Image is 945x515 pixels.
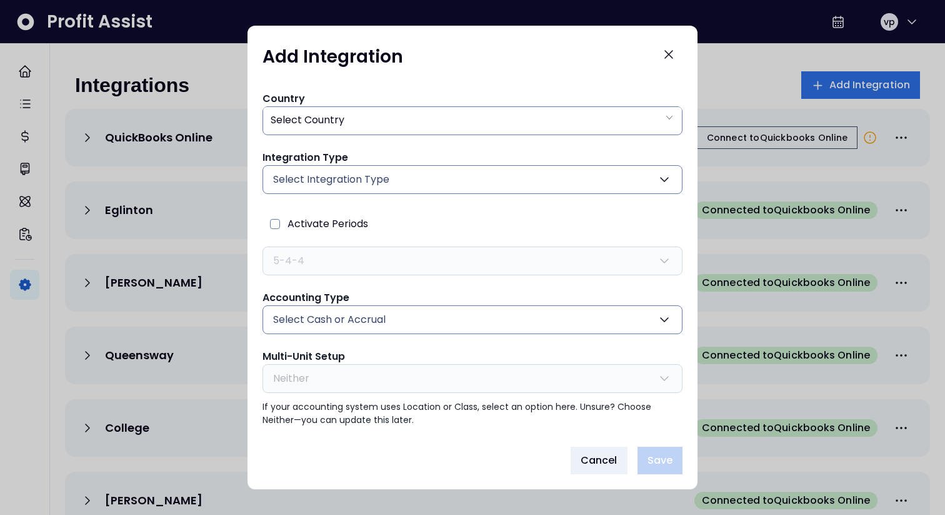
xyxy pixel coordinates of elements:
button: Save [637,447,682,474]
h1: Add Integration [262,46,403,68]
span: Select Integration Type [273,172,389,187]
p: If your accounting system uses Location or Class, select an option here. Unsure? Choose Neither—y... [262,400,682,427]
span: Country [262,91,305,106]
button: Close [655,41,682,68]
span: Cancel [581,453,617,468]
span: Integration Type [262,150,348,165]
svg: arrow down line [664,111,674,124]
span: Select Cash or Accrual [273,312,386,327]
button: Cancel [571,447,627,474]
span: Neither [273,371,309,386]
span: Accounting Type [262,290,349,305]
span: Multi-Unit Setup [262,349,345,364]
span: 5-4-4 [273,253,304,268]
span: Select Country [271,113,344,127]
span: Save [647,453,672,468]
span: Activate Periods [287,214,368,234]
